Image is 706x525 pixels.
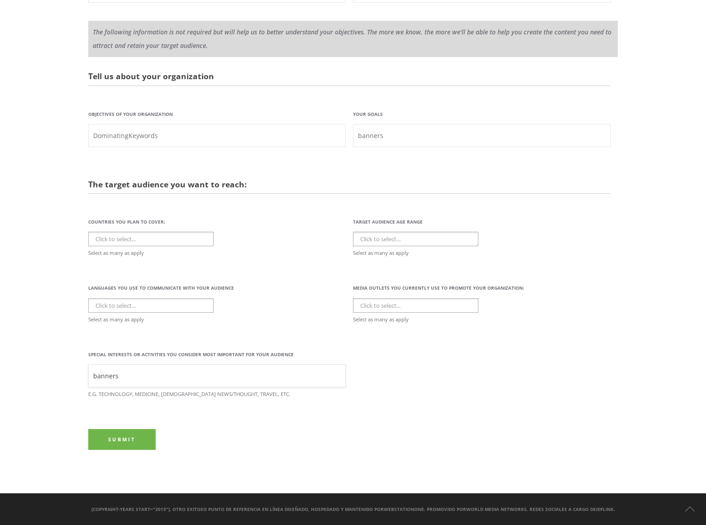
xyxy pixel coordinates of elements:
div: Select as many as apply [88,313,346,326]
input: Submit [88,429,156,450]
h2: The target audience you want to reach: [88,179,611,190]
label: Objectives of your organization [88,111,173,117]
label: Your Goals [353,111,383,117]
label: Languages you use to communicate with your audience [88,285,234,291]
label: Target Audience Age Range [353,219,423,225]
label: Special interests or activities you consider most important for your audience [88,352,294,358]
div: E.G. TECHNOLOGY, MEDICINE, [DEMOGRAPHIC_DATA] NEWS/THOUGHT, TRAVEL, ETC. [88,387,346,401]
h2: Tell us about your organization [88,71,603,82]
div: Select as many as apply [88,246,346,260]
em: The following information is not required but will help us to better understand your objectives. ... [93,28,611,50]
label: Media outlets you currently use to promote your organization: [353,285,524,291]
a: IDFLink [596,506,614,512]
div: [copyright-years start="2015"]. Otro exitoso punto de referencia en línea diseñado, hospedado y m... [81,502,625,516]
a: World Media Networks [466,506,527,512]
label: Countries you plan to cover: [88,219,165,225]
a: WEBstationONE [384,506,424,512]
div: Select as many as apply [353,313,611,326]
div: Select as many as apply [353,246,611,260]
